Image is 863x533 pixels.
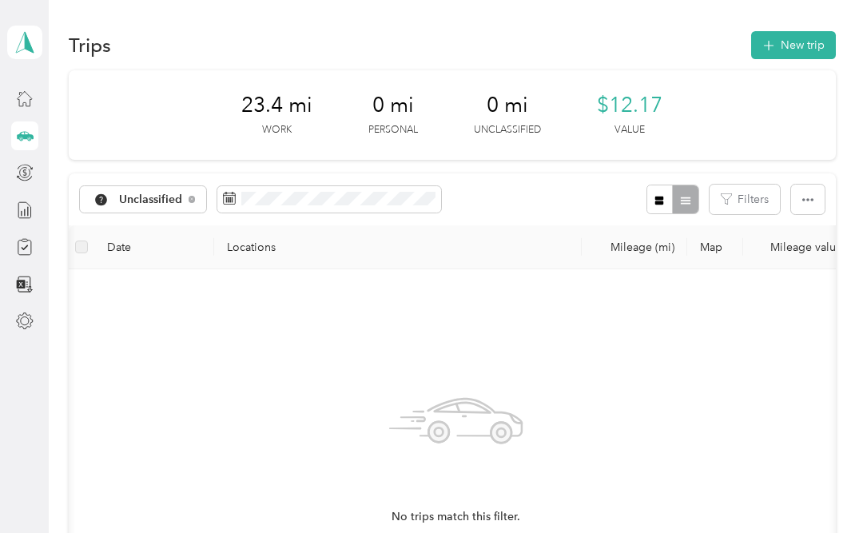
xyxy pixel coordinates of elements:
[368,123,418,137] p: Personal
[69,37,111,54] h1: Trips
[262,123,292,137] p: Work
[119,194,183,205] span: Unclassified
[94,225,214,269] th: Date
[774,444,863,533] iframe: Everlance-gr Chat Button Frame
[474,123,541,137] p: Unclassified
[214,225,582,269] th: Locations
[392,508,520,526] span: No trips match this filter.
[597,93,662,118] span: $12.17
[710,185,780,214] button: Filters
[614,123,645,137] p: Value
[241,93,312,118] span: 23.4 mi
[487,93,528,118] span: 0 mi
[751,31,836,59] button: New trip
[582,225,687,269] th: Mileage (mi)
[372,93,414,118] span: 0 mi
[687,225,743,269] th: Map
[743,225,855,269] th: Mileage value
